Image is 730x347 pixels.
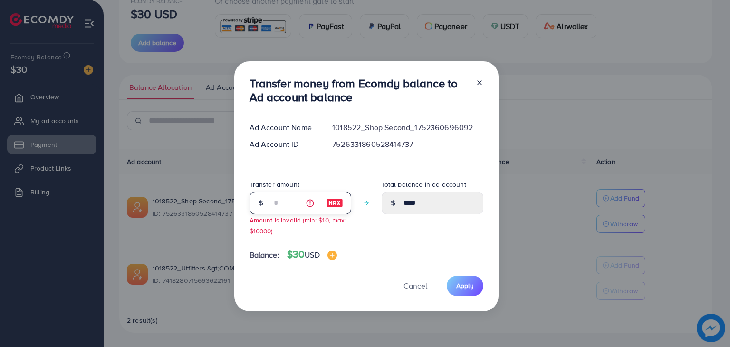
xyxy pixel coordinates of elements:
small: Amount is invalid (min: $10, max: $10000) [250,215,346,235]
label: Transfer amount [250,180,299,189]
button: Cancel [392,276,439,296]
div: 1018522_Shop Second_1752360696092 [325,122,490,133]
span: Balance: [250,250,279,260]
button: Apply [447,276,483,296]
h3: Transfer money from Ecomdy balance to Ad account balance [250,77,468,104]
h4: $30 [287,249,337,260]
div: 7526331860528414737 [325,139,490,150]
span: Apply [456,281,474,290]
div: Ad Account ID [242,139,325,150]
label: Total balance in ad account [382,180,466,189]
span: USD [305,250,319,260]
span: Cancel [403,280,427,291]
img: image [327,251,337,260]
div: Ad Account Name [242,122,325,133]
img: image [326,197,343,209]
